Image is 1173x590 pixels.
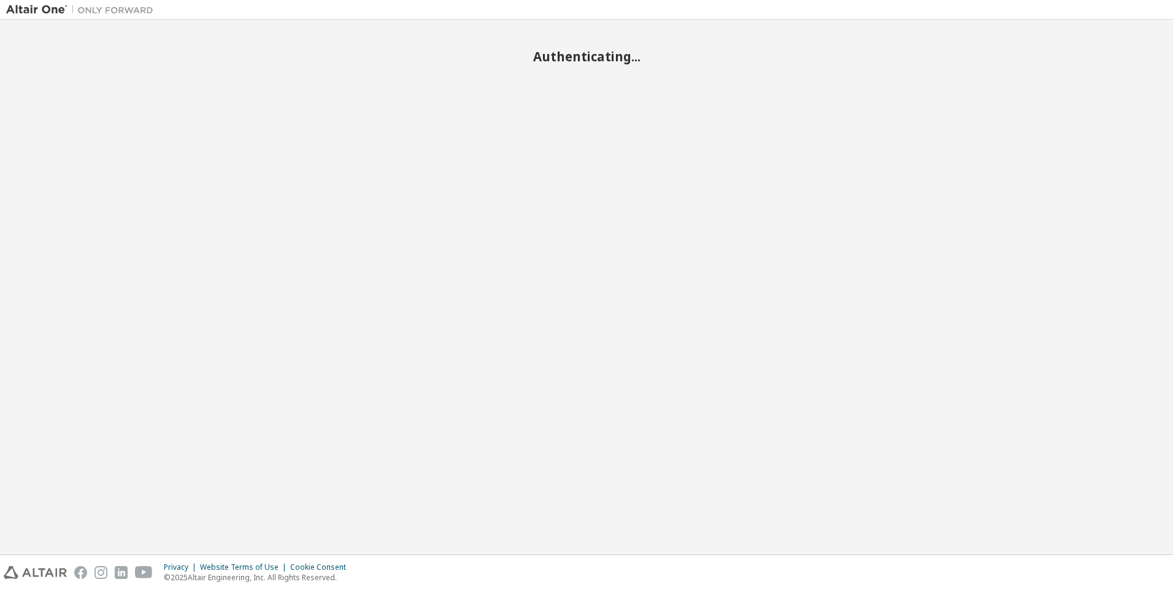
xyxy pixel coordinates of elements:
[115,566,128,579] img: linkedin.svg
[164,572,353,583] p: © 2025 Altair Engineering, Inc. All Rights Reserved.
[200,562,290,572] div: Website Terms of Use
[94,566,107,579] img: instagram.svg
[6,48,1167,64] h2: Authenticating...
[135,566,153,579] img: youtube.svg
[290,562,353,572] div: Cookie Consent
[74,566,87,579] img: facebook.svg
[6,4,160,16] img: Altair One
[164,562,200,572] div: Privacy
[4,566,67,579] img: altair_logo.svg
